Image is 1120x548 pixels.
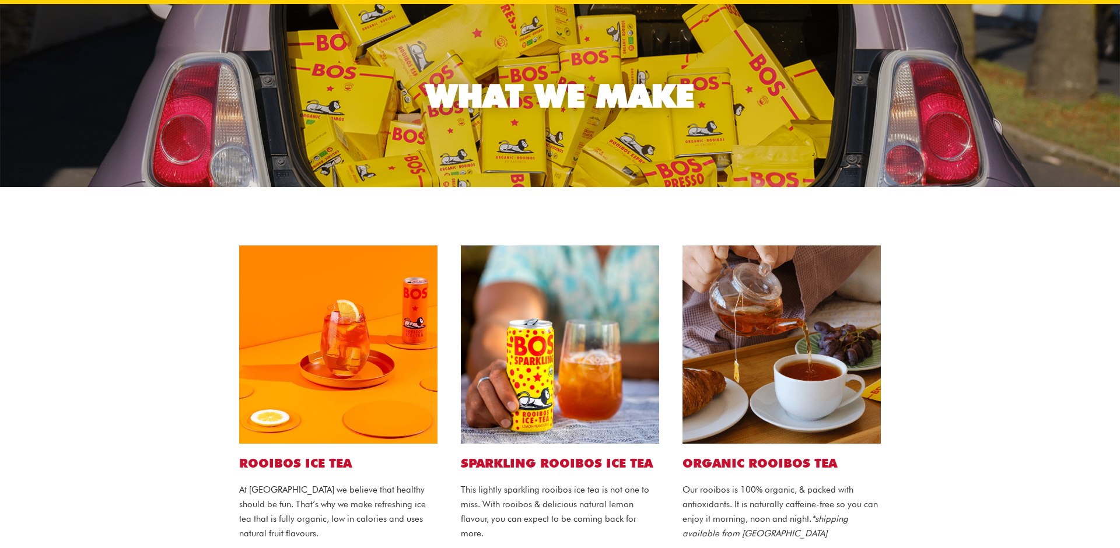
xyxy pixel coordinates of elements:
[426,80,694,112] div: WHAT WE MAKE
[239,245,437,444] img: peach
[682,455,881,471] h2: ORGANIC ROOIBOS TEA
[461,483,659,540] p: This lightly sparkling rooibos ice tea is not one to miss. With rooibos & delicious natural lemon...
[682,514,848,539] em: *shipping available from [GEOGRAPHIC_DATA]
[461,455,659,471] h2: SPARKLING ROOIBOS ICE TEA
[239,455,437,471] h2: ROOIBOS ICE TEA
[239,483,437,540] p: At [GEOGRAPHIC_DATA] we believe that healthy should be fun. That’s why we make refreshing ice tea...
[682,483,881,540] p: Our rooibos is 100% organic, & packed with antioxidants. It is naturally caffeine-free so you can...
[461,245,659,444] img: sparkling lemon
